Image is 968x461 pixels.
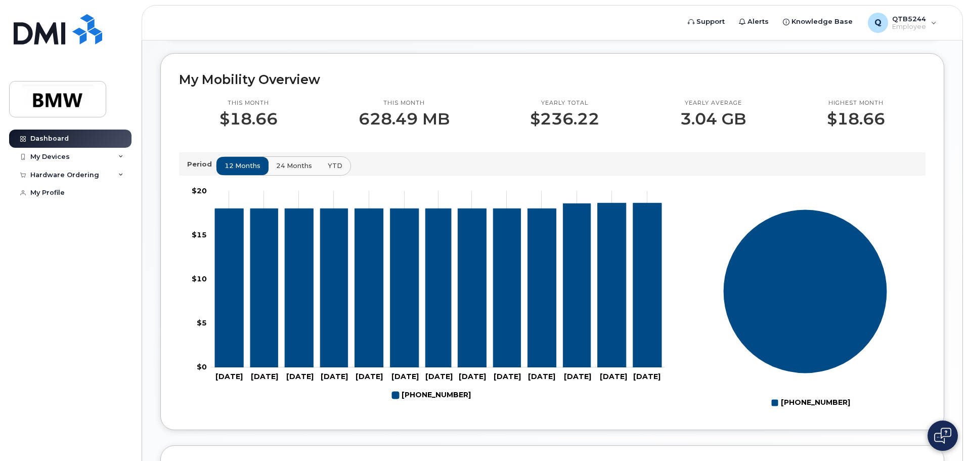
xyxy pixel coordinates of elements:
[192,274,207,283] tspan: $10
[892,23,926,31] span: Employee
[286,372,314,381] tspan: [DATE]
[192,186,207,195] tspan: $20
[494,372,521,381] tspan: [DATE]
[530,110,599,128] p: $236.22
[187,159,216,169] p: Period
[771,394,850,411] g: Legend
[732,12,776,32] a: Alerts
[776,12,860,32] a: Knowledge Base
[723,209,888,373] g: Series
[874,17,882,29] span: Q
[356,372,383,381] tspan: [DATE]
[934,428,951,444] img: Open chat
[359,110,450,128] p: 628.49 MB
[680,110,746,128] p: 3.04 GB
[215,203,662,367] g: 864-991-7988
[197,362,207,371] tspan: $0
[392,387,471,404] g: Legend
[219,110,278,128] p: $18.66
[530,99,599,107] p: Yearly total
[425,372,453,381] tspan: [DATE]
[359,99,450,107] p: This month
[276,161,312,171] span: 24 months
[681,12,732,32] a: Support
[723,209,888,411] g: Chart
[192,230,207,239] tspan: $15
[251,372,278,381] tspan: [DATE]
[564,372,591,381] tspan: [DATE]
[696,17,725,27] span: Support
[179,72,926,87] h2: My Mobility Overview
[680,99,746,107] p: Yearly average
[633,372,661,381] tspan: [DATE]
[392,387,471,404] g: 864-991-7988
[197,318,207,327] tspan: $5
[600,372,627,381] tspan: [DATE]
[528,372,555,381] tspan: [DATE]
[747,17,769,27] span: Alerts
[861,13,944,33] div: QTB5244
[328,161,342,171] span: YTD
[192,186,665,404] g: Chart
[215,372,243,381] tspan: [DATE]
[219,99,278,107] p: This month
[892,15,926,23] span: QTB5244
[321,372,348,381] tspan: [DATE]
[827,110,885,128] p: $18.66
[827,99,885,107] p: Highest month
[791,17,853,27] span: Knowledge Base
[459,372,486,381] tspan: [DATE]
[391,372,419,381] tspan: [DATE]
